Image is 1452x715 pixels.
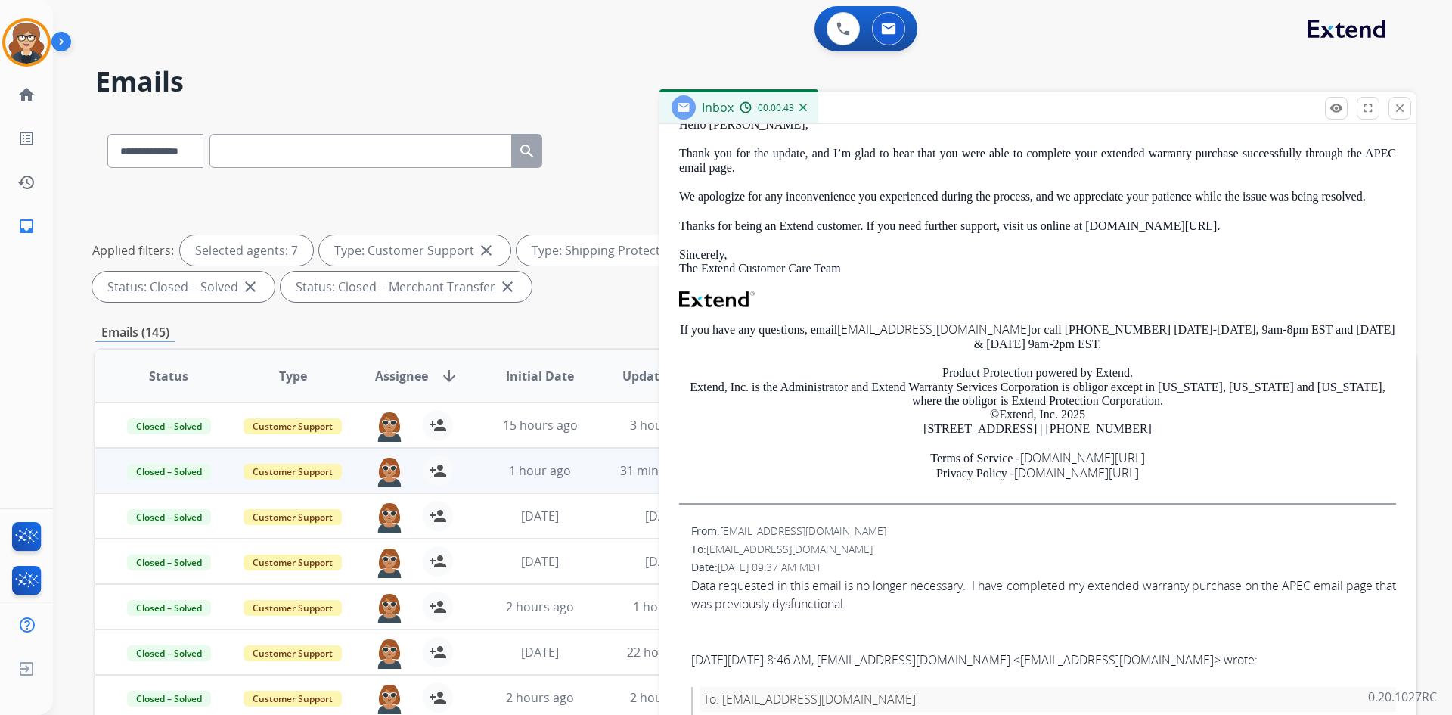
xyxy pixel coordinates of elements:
mat-icon: person_add [429,643,447,661]
div: To: [EMAIL_ADDRESS][DOMAIN_NAME] [700,687,1396,712]
span: Customer Support [244,645,342,661]
div: From: [691,524,1396,539]
span: 2 hours ago [506,598,574,615]
a: [DOMAIN_NAME][URL] [1014,465,1139,481]
span: [DATE] [521,508,559,524]
span: Initial Date [506,367,574,385]
mat-icon: history [17,173,36,191]
mat-icon: home [17,85,36,104]
div: Type: Shipping Protection [517,235,715,266]
span: [DATE] [645,508,683,524]
span: 31 minutes ago [620,462,708,479]
img: agent-avatar [374,592,405,623]
p: Terms of Service - Privacy Policy - [679,451,1396,480]
div: Status: Closed – Merchant Transfer [281,272,532,302]
mat-icon: person_add [429,462,447,480]
mat-icon: arrow_downward [440,367,458,385]
p: Hello [PERSON_NAME], [679,118,1396,132]
span: 3 hours ago [630,417,698,434]
img: agent-avatar [374,682,405,714]
div: Status: Closed – Solved [92,272,275,302]
h2: Emails [95,67,1416,97]
div: Date: [691,560,1396,575]
span: Closed – Solved [127,600,211,616]
span: Inbox [702,99,734,116]
span: Closed – Solved [127,464,211,480]
mat-icon: close [498,278,517,296]
span: Updated Date [622,367,706,385]
mat-icon: close [1393,101,1407,115]
div: Type: Customer Support [319,235,510,266]
a: [DOMAIN_NAME][URL] [1020,449,1145,466]
img: agent-avatar [374,546,405,578]
span: Status [149,367,188,385]
mat-icon: fullscreen [1361,101,1375,115]
span: [DATE] [521,553,559,570]
img: agent-avatar [374,637,405,669]
img: agent-avatar [374,455,405,487]
span: [EMAIL_ADDRESS][DOMAIN_NAME] [706,542,873,556]
span: [DATE] 09:37 AM MDT [718,560,821,574]
mat-icon: close [241,278,259,296]
span: Customer Support [244,464,342,480]
div: To: [691,542,1396,557]
span: Type [279,367,307,385]
mat-icon: person_add [429,416,447,434]
span: Closed – Solved [127,691,211,707]
p: Emails (145) [95,323,175,342]
span: Customer Support [244,600,342,616]
span: Customer Support [244,691,342,707]
img: agent-avatar [374,410,405,442]
div: Selected agents: 7 [180,235,313,266]
mat-icon: person_add [429,689,447,707]
span: Customer Support [244,509,342,525]
p: Data requested in this email is no longer necessary. I have completed my extended warranty purcha... [691,577,1396,613]
p: 0.20.1027RC [1368,688,1437,706]
mat-icon: inbox [17,217,36,235]
span: 1 hour ago [633,598,695,615]
span: Customer Support [244,555,342,570]
span: [DATE] [645,553,683,570]
span: 1 hour ago [509,462,571,479]
mat-icon: close [477,241,495,260]
span: [DATE] [521,644,559,661]
mat-icon: person_add [429,552,447,570]
mat-icon: list_alt [17,129,36,148]
span: Assignee [375,367,428,385]
mat-icon: search [518,142,536,160]
span: 15 hours ago [503,417,578,434]
mat-icon: remove_red_eye [1329,101,1343,115]
a: [EMAIL_ADDRESS][DOMAIN_NAME] [837,321,1031,337]
p: We apologize for any inconvenience you experienced during the process, and we appreciate your pat... [679,190,1396,204]
span: Closed – Solved [127,645,211,661]
p: Applied filters: [92,241,174,260]
img: Extend Logo [679,291,755,308]
p: Thank you for the update, and I’m glad to hear that you were able to complete your extended warra... [679,147,1396,175]
p: Product Protection powered by Extend. Extend, Inc. is the Administrator and Extend Warranty Servi... [679,366,1396,436]
img: agent-avatar [374,501,405,533]
mat-icon: person_add [429,507,447,525]
span: Closed – Solved [127,555,211,570]
span: Customer Support [244,418,342,434]
span: 22 hours ago [627,644,702,661]
span: Closed – Solved [127,509,211,525]
p: If you have any questions, email or call [PHONE_NUMBER] [DATE]-[DATE], 9am-8pm EST and [DATE] & [... [679,322,1396,351]
span: [EMAIL_ADDRESS][DOMAIN_NAME] [720,524,886,538]
span: 00:00:43 [758,102,794,114]
mat-icon: person_add [429,598,447,616]
span: Closed – Solved [127,418,211,434]
span: 2 hours ago [630,689,698,706]
img: avatar [5,21,48,64]
p: Thanks for being an Extend customer. If you need further support, visit us online at [DOMAIN_NAME... [679,219,1396,233]
p: Sincerely, The Extend Customer Care Team [679,248,1396,276]
span: 2 hours ago [506,689,574,706]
